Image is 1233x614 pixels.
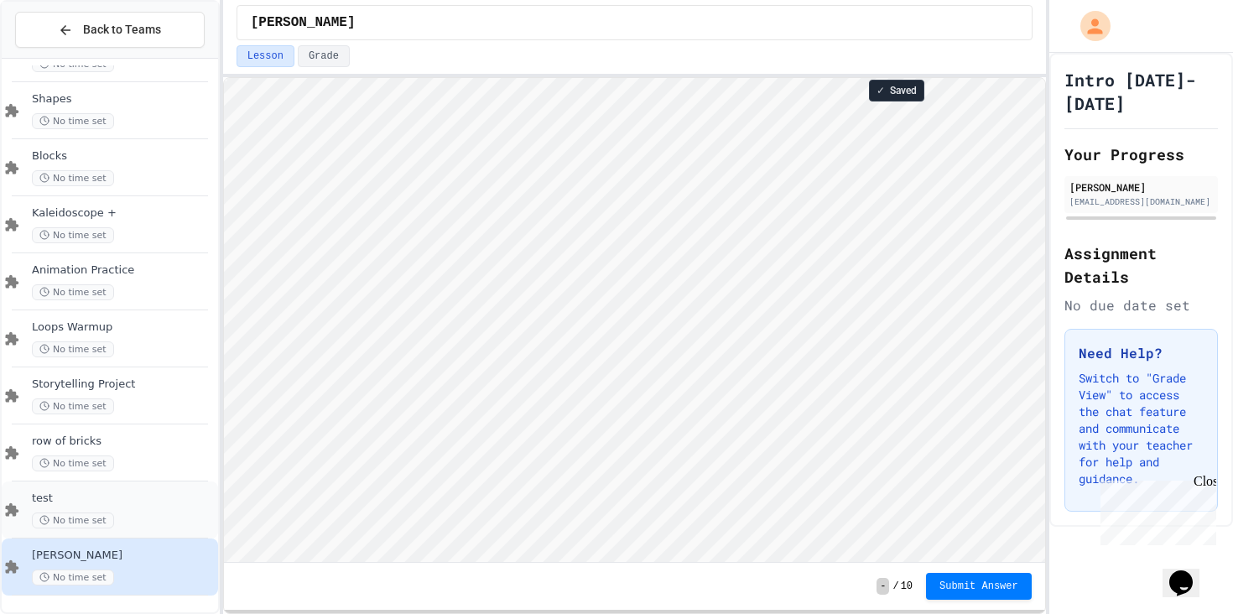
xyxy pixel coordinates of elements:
span: - [877,578,889,595]
div: [PERSON_NAME] [1069,180,1213,195]
button: Back to Teams [15,12,205,48]
span: No time set [32,170,114,186]
span: Mathy [251,13,356,33]
span: Loops Warmup [32,320,215,335]
iframe: chat widget [1094,474,1216,545]
span: [PERSON_NAME] [32,549,215,563]
span: Animation Practice [32,263,215,278]
span: / [892,580,898,593]
h2: Assignment Details [1064,242,1218,289]
span: Blocks [32,149,215,164]
span: Saved [890,84,917,97]
span: ✓ [877,84,885,97]
button: Lesson [237,45,294,67]
p: Switch to "Grade View" to access the chat feature and communicate with your teacher for help and ... [1079,370,1204,487]
span: test [32,492,215,506]
span: No time set [32,455,114,471]
div: Chat with us now!Close [7,7,116,107]
span: Back to Teams [83,21,161,39]
iframe: Snap! Programming Environment [224,78,1045,562]
div: No due date set [1064,295,1218,315]
span: No time set [32,570,114,585]
span: row of bricks [32,434,215,449]
h1: Intro [DATE]-[DATE] [1064,68,1218,115]
span: No time set [32,284,114,300]
button: Submit Answer [926,573,1032,600]
span: Storytelling Project [32,377,215,392]
span: No time set [32,341,114,357]
span: No time set [32,227,114,243]
h3: Need Help? [1079,343,1204,363]
span: Shapes [32,92,215,107]
span: No time set [32,513,114,528]
span: No time set [32,398,114,414]
button: Grade [298,45,350,67]
span: Submit Answer [939,580,1018,593]
div: My Account [1063,7,1115,45]
span: Kaleidoscope + [32,206,215,221]
span: 10 [901,580,913,593]
div: [EMAIL_ADDRESS][DOMAIN_NAME] [1069,195,1213,208]
span: No time set [32,113,114,129]
h2: Your Progress [1064,143,1218,166]
iframe: chat widget [1163,547,1216,597]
